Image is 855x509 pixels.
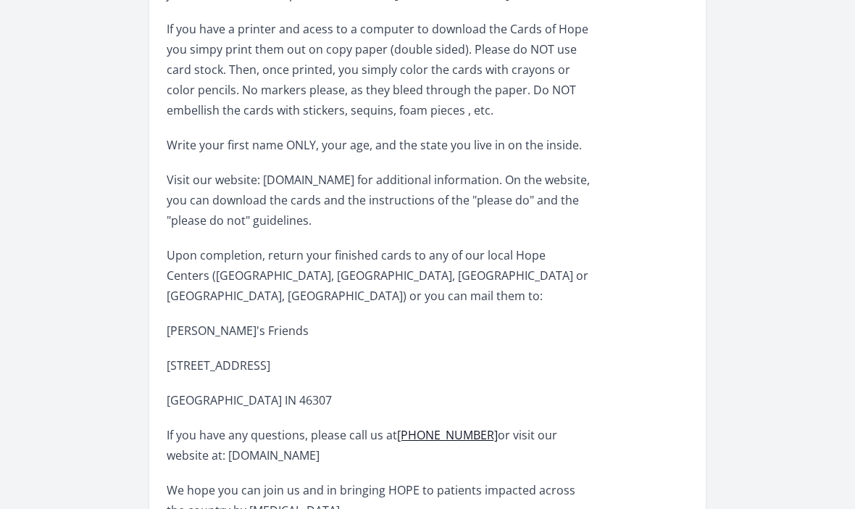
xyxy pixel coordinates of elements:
[167,320,591,341] p: [PERSON_NAME]'s Friends
[397,427,498,443] a: [PHONE_NUMBER]
[167,170,591,231] p: Visit our website: [DOMAIN_NAME] for additional information. On the website, you can download the...
[167,355,591,376] p: [STREET_ADDRESS]
[167,425,591,465] p: If you have any questions, please call us at or visit our website at: [DOMAIN_NAME]
[167,245,591,306] p: Upon completion, return your finished cards to any of our local Hope Centers ([GEOGRAPHIC_DATA], ...
[167,390,591,410] p: [GEOGRAPHIC_DATA] IN 46307
[167,135,591,155] p: Write your first name ONLY, your age, and the state you live in on the inside.
[167,19,591,120] p: If you have a printer and acess to a computer to download the Cards of Hope you simpy print them ...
